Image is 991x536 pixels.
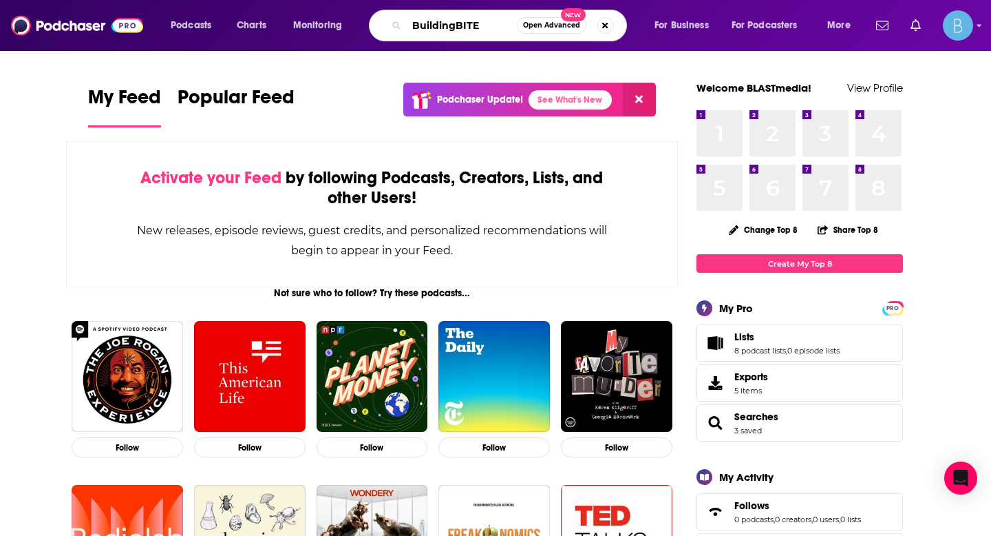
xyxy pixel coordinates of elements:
[696,364,903,402] a: Exports
[438,321,550,433] img: The Daily
[561,437,672,457] button: Follow
[11,12,143,39] img: Podchaser - Follow, Share and Rate Podcasts
[696,493,903,530] span: Follows
[701,333,729,353] a: Lists
[944,462,977,495] div: Open Intercom Messenger
[194,437,306,457] button: Follow
[161,14,229,37] button: open menu
[66,287,678,299] div: Not sure who to follow? Try these podcasts...
[140,167,281,188] span: Activate your Feed
[787,346,840,355] a: 0 episode lists
[734,426,762,435] a: 3 saved
[847,81,903,94] a: View Profile
[88,85,161,127] a: My Feed
[734,499,861,512] a: Follows
[72,321,183,433] img: The Joe Rogan Experience
[827,16,851,35] span: More
[884,303,901,313] span: PRO
[696,324,903,362] span: Lists
[317,437,428,457] button: Follow
[840,515,861,524] a: 0 lists
[561,321,672,433] img: My Favorite Murder with Karen Kilgariff and Georgia Hardstark
[871,14,894,37] a: Show notifications dropdown
[839,515,840,524] span: ,
[734,499,769,512] span: Follows
[734,411,778,423] a: Searches
[194,321,306,433] img: This American Life
[813,515,839,524] a: 0 users
[696,81,811,94] a: Welcome BLASTmedia!
[943,10,973,41] img: User Profile
[734,346,786,355] a: 8 podcast lists
[786,346,787,355] span: ,
[72,437,183,457] button: Follow
[696,254,903,273] a: Create My Top 8
[701,502,729,522] a: Follows
[719,302,753,315] div: My Pro
[884,302,901,313] a: PRO
[734,331,840,343] a: Lists
[721,221,806,238] button: Change Top 8
[723,14,818,37] button: open menu
[654,16,709,35] span: For Business
[529,90,612,110] a: See What's New
[811,515,813,524] span: ,
[437,94,523,105] p: Podchaser Update!
[178,85,295,127] a: Popular Feed
[317,321,428,433] img: Planet Money
[88,85,161,117] span: My Feed
[136,168,608,208] div: by following Podcasts, Creators, Lists, and other Users!
[719,471,774,484] div: My Activity
[774,515,775,524] span: ,
[734,371,768,383] span: Exports
[407,14,517,37] input: Search podcasts, credits, & more...
[523,22,580,29] span: Open Advanced
[701,373,729,393] span: Exports
[701,413,729,433] a: Searches
[382,10,640,41] div: Search podcasts, credits, & more...
[284,14,360,37] button: open menu
[228,14,275,37] a: Charts
[817,216,879,243] button: Share Top 8
[136,220,608,260] div: New releases, episode reviews, guest credits, and personalized recommendations will begin to appe...
[696,404,903,442] span: Searches
[517,17,586,34] button: Open AdvancedNew
[943,10,973,41] button: Show profile menu
[734,386,768,395] span: 5 items
[943,10,973,41] span: Logged in as BLASTmedia
[561,8,586,21] span: New
[818,14,868,37] button: open menu
[732,16,798,35] span: For Podcasters
[734,331,754,343] span: Lists
[438,437,550,457] button: Follow
[237,16,266,35] span: Charts
[905,14,926,37] a: Show notifications dropdown
[775,515,811,524] a: 0 creators
[645,14,726,37] button: open menu
[178,85,295,117] span: Popular Feed
[171,16,211,35] span: Podcasts
[734,515,774,524] a: 0 podcasts
[293,16,342,35] span: Monitoring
